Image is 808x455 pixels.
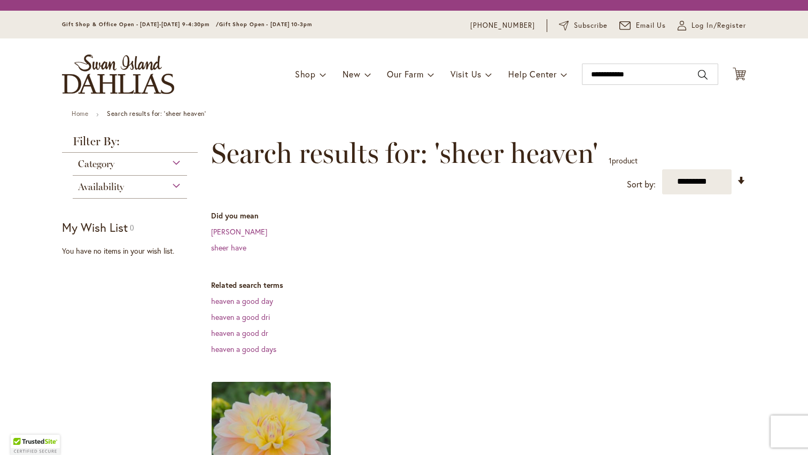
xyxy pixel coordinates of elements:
[62,54,174,94] a: store logo
[211,328,268,338] a: heaven a good dr
[636,20,666,31] span: Email Us
[211,137,598,169] span: Search results for: 'sheer heaven'
[72,109,88,117] a: Home
[387,68,423,80] span: Our Farm
[11,435,60,455] div: TrustedSite Certified
[211,242,246,253] a: sheer have
[343,68,360,80] span: New
[609,155,612,166] span: 1
[470,20,535,31] a: [PHONE_NUMBER]
[211,344,276,354] a: heaven a good days
[211,280,746,291] dt: Related search terms
[698,66,708,83] button: Search
[678,20,746,31] a: Log In/Register
[559,20,608,31] a: Subscribe
[211,296,273,306] a: heaven a good day
[692,20,746,31] span: Log In/Register
[211,210,746,221] dt: Did you mean
[211,312,270,322] a: heaven a good dri
[107,109,206,117] strong: Search results for: 'sheer heaven'
[627,175,656,194] label: Sort by:
[574,20,608,31] span: Subscribe
[508,68,557,80] span: Help Center
[295,68,316,80] span: Shop
[62,246,205,256] div: You have no items in your wish list.
[78,181,124,193] span: Availability
[62,21,219,28] span: Gift Shop & Office Open - [DATE]-[DATE] 9-4:30pm /
[211,226,267,237] a: [PERSON_NAME]
[62,219,128,235] strong: My Wish List
[62,136,198,153] strong: Filter By:
[450,68,481,80] span: Visit Us
[619,20,666,31] a: Email Us
[219,21,312,28] span: Gift Shop Open - [DATE] 10-3pm
[78,158,114,170] span: Category
[609,152,638,169] p: product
